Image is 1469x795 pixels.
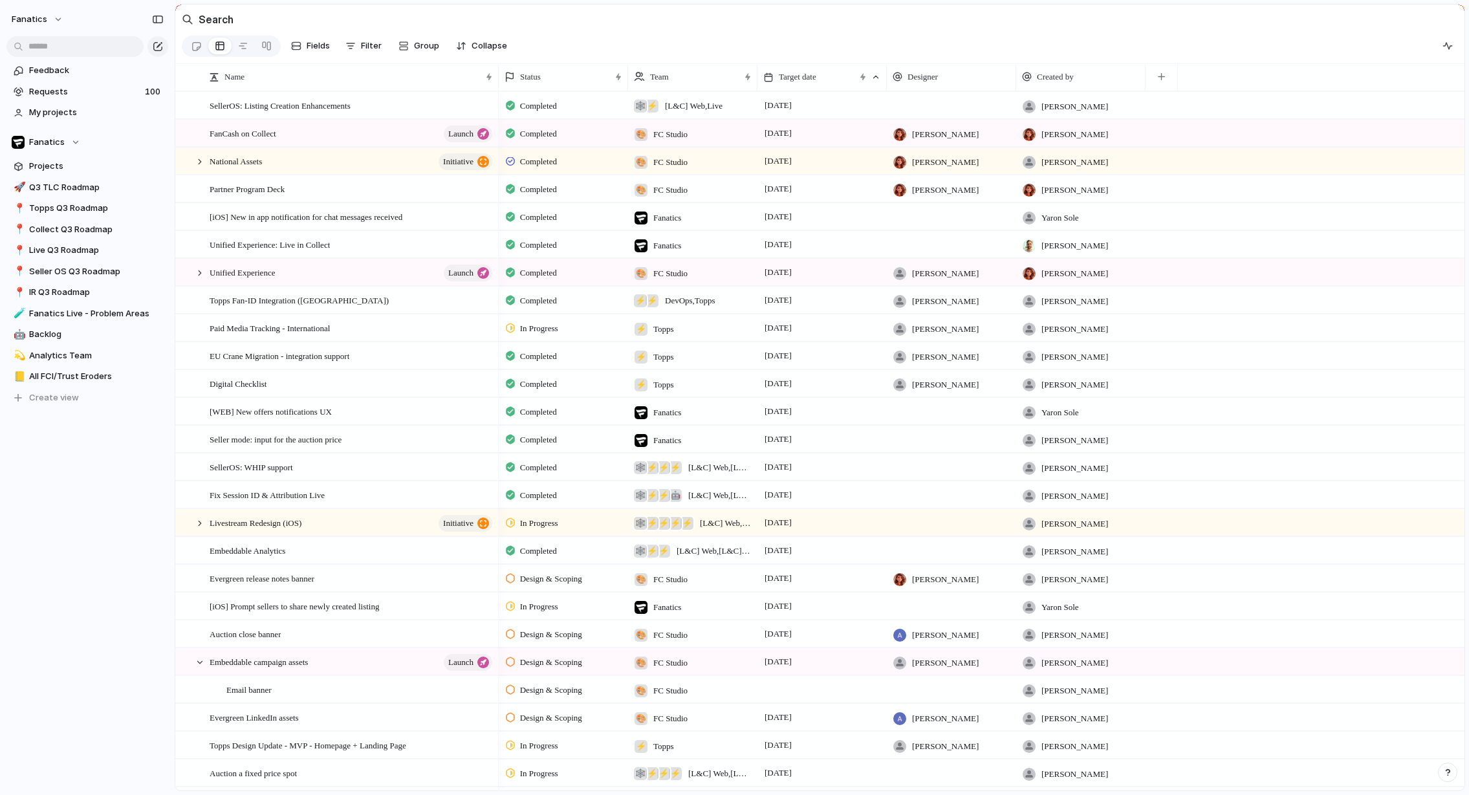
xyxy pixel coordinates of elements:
[912,323,979,336] span: [PERSON_NAME]
[29,85,141,98] span: Requests
[12,265,25,278] button: 📍
[443,153,473,171] span: initiative
[6,9,70,30] button: fanatics
[677,545,752,558] span: [L&C] Web , [L&C] Backend , Design Team
[653,156,688,169] span: FC Studio
[912,712,979,725] span: [PERSON_NAME]
[761,765,795,781] span: [DATE]
[29,106,164,119] span: My projects
[210,765,297,780] span: Auction a fixed price spot
[12,244,25,257] button: 📍
[6,133,168,152] button: Fanatics
[653,657,688,670] span: FC Studio
[210,737,406,752] span: Topps Design Update - MVP - Homepage + Landing Page
[912,156,979,169] span: [PERSON_NAME]
[29,181,164,194] span: Q3 TLC Roadmap
[210,125,276,140] span: FanCash on Collect
[520,433,557,446] span: Completed
[635,378,647,391] div: ⚡
[12,202,25,215] button: 📍
[451,36,512,56] button: Collapse
[761,654,795,670] span: [DATE]
[657,545,670,558] div: ⚡
[657,461,670,474] div: ⚡
[653,239,681,252] span: Fanatics
[6,304,168,323] a: 🧪Fanatics Live - Problem Areas
[665,100,723,113] span: [L&C] Web , Live
[1041,684,1108,697] span: [PERSON_NAME]
[520,712,582,724] span: Design & Scoping
[653,378,674,391] span: Topps
[520,600,558,613] span: In Progress
[210,181,285,196] span: Partner Program Deck
[646,517,658,530] div: ⚡
[361,39,382,52] span: Filter
[912,295,979,308] span: [PERSON_NAME]
[908,71,938,83] span: Designer
[761,237,795,252] span: [DATE]
[1041,351,1108,364] span: [PERSON_NAME]
[1041,212,1079,224] span: Yaron Sole
[520,378,557,391] span: Completed
[520,767,558,780] span: In Progress
[653,128,688,141] span: FC Studio
[6,157,168,176] a: Projects
[669,767,682,780] div: ⚡
[6,346,168,365] div: 💫Analytics Team
[6,367,168,386] a: 📒All FCI/Trust Eroders
[761,710,795,725] span: [DATE]
[210,153,262,168] span: National Assets
[653,629,688,642] span: FC Studio
[653,184,688,197] span: FC Studio
[145,85,163,98] span: 100
[1037,71,1074,83] span: Created by
[1041,712,1108,725] span: [PERSON_NAME]
[210,571,314,585] span: Evergreen release notes banner
[657,489,670,502] div: ⚡
[1041,323,1108,336] span: [PERSON_NAME]
[448,653,473,671] span: launch
[1041,517,1108,530] span: [PERSON_NAME]
[761,125,795,141] span: [DATE]
[6,325,168,344] div: 🤖Backlog
[29,307,164,320] span: Fanatics Live - Problem Areas
[520,294,557,307] span: Completed
[635,712,647,725] div: 🎨
[6,220,168,239] div: 📍Collect Q3 Roadmap
[1041,378,1108,391] span: [PERSON_NAME]
[761,598,795,614] span: [DATE]
[340,36,387,56] button: Filter
[444,654,492,671] button: launch
[761,292,795,308] span: [DATE]
[680,517,693,530] div: ⚡
[210,487,325,502] span: Fix Session ID & Attribution Live
[6,82,168,102] a: Requests100
[520,739,558,752] span: In Progress
[307,39,330,52] span: Fields
[520,322,558,335] span: In Progress
[761,265,795,280] span: [DATE]
[669,489,682,502] div: 🤖
[6,241,168,260] a: 📍Live Q3 Roadmap
[6,388,168,408] button: Create view
[1041,239,1108,252] span: [PERSON_NAME]
[14,285,23,300] div: 📍
[653,267,688,280] span: FC Studio
[912,740,979,753] span: [PERSON_NAME]
[657,767,670,780] div: ⚡
[14,348,23,363] div: 💫
[653,323,674,336] span: Topps
[635,156,647,169] div: 🎨
[12,370,25,383] button: 📒
[761,459,795,475] span: [DATE]
[210,404,332,419] span: [WEB] New offers notifications UX
[653,684,688,697] span: FC Studio
[29,328,164,341] span: Backlog
[439,515,492,532] button: initiative
[1041,406,1079,419] span: Yaron Sole
[520,350,557,363] span: Completed
[392,36,446,56] button: Group
[761,626,795,642] span: [DATE]
[665,294,715,307] span: DevOps , Topps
